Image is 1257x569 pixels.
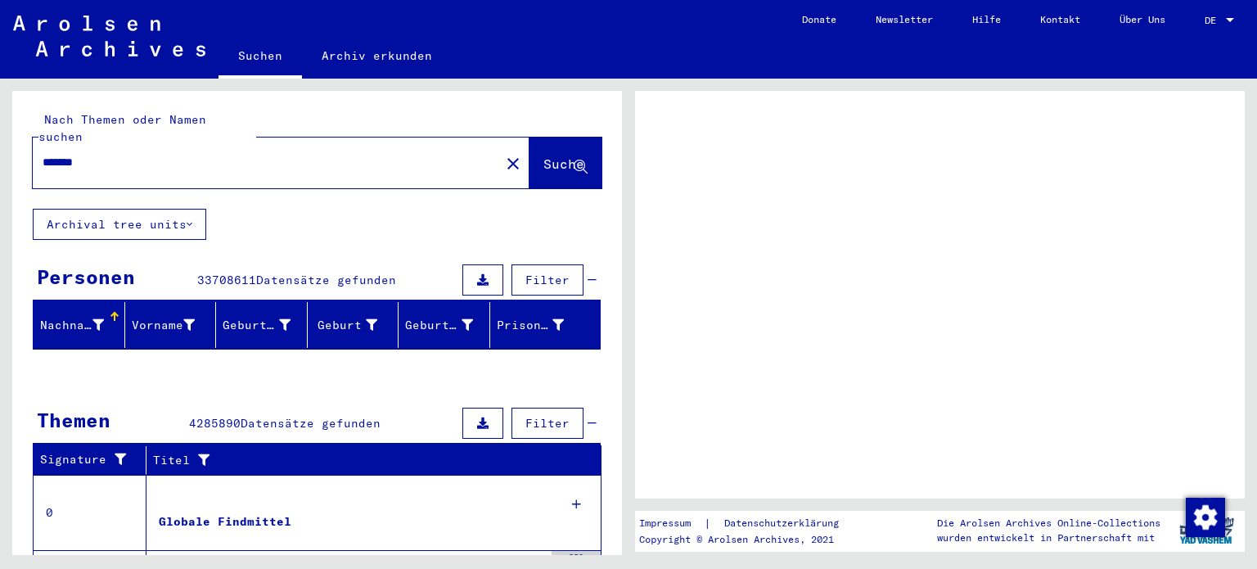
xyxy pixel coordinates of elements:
mat-header-cell: Prisoner # [490,302,601,348]
mat-header-cell: Vorname [125,302,217,348]
div: Geburtsdatum [405,317,473,334]
div: Geburt‏ [314,317,378,334]
div: Geburtsname [223,317,291,334]
div: Titel [153,452,569,469]
div: | [639,515,858,532]
img: Zustimmung ändern [1186,498,1225,537]
button: Filter [511,408,583,439]
a: Archiv erkunden [302,36,452,75]
span: Filter [525,416,570,431]
div: Geburtsname [223,312,311,338]
div: Signature [40,447,150,473]
span: 4285890 [189,416,241,431]
a: Datenschutzerklärung [711,515,858,532]
div: Vorname [132,317,196,334]
span: Datensätze gefunden [256,273,396,287]
div: Nachname [40,312,124,338]
div: Geburtsdatum [405,312,493,338]
div: Personen [37,262,135,291]
div: Prisoner # [497,312,585,338]
div: Titel [153,447,585,473]
button: Archival tree units [33,209,206,240]
p: wurden entwickelt in Partnerschaft mit [937,531,1160,545]
span: Suche [543,156,584,172]
img: yv_logo.png [1176,510,1237,551]
button: Clear [497,147,529,179]
mat-header-cell: Geburtsname [216,302,308,348]
div: Globale Findmittel [159,513,291,531]
td: 0 [34,475,146,550]
span: Filter [525,273,570,287]
div: Prisoner # [497,317,565,334]
div: Nachname [40,317,104,334]
mat-header-cell: Geburtsdatum [399,302,490,348]
mat-header-cell: Geburt‏ [308,302,399,348]
div: Themen [37,405,110,435]
div: Geburt‏ [314,312,399,338]
button: Filter [511,264,583,296]
p: Die Arolsen Archives Online-Collections [937,516,1160,531]
span: Datensätze gefunden [241,416,381,431]
p: Copyright © Arolsen Archives, 2021 [639,532,858,547]
div: Vorname [132,312,216,338]
mat-icon: close [503,154,523,174]
img: Arolsen_neg.svg [13,16,205,56]
mat-header-cell: Nachname [34,302,125,348]
mat-label: Nach Themen oder Namen suchen [38,112,206,144]
button: Suche [529,138,601,188]
span: 33708611 [197,273,256,287]
div: Signature [40,451,133,468]
div: 350 [552,551,601,567]
a: Impressum [639,515,704,532]
a: Suchen [219,36,302,79]
span: DE [1205,15,1223,26]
